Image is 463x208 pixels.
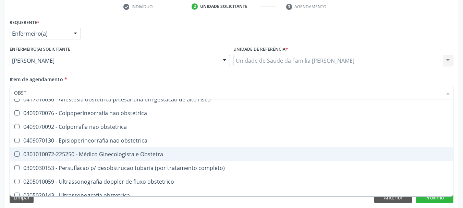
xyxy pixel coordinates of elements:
div: 0409070130 - Episioperineorrafia nao obstetrica [14,138,449,143]
div: 0409070076 - Colpoperineorrafia nao obstetrica [14,110,449,116]
div: 0301010072-225250 - Médico Ginecologista e Obstetra [14,151,449,157]
span: Enfermeiro(a) [12,30,67,37]
label: Enfermeiro(a) solicitante [10,44,70,55]
span: Item de agendamento [10,76,63,83]
div: 0409070092 - Colporrafia nao obstetrica [14,124,449,130]
span: [PERSON_NAME] [12,57,216,64]
div: 0205010059 - Ultrassonografia doppler de fluxo obstetrico [14,179,449,184]
input: Buscar por procedimentos [14,86,442,99]
div: Unidade solicitante [200,3,247,10]
div: 2 [192,3,198,10]
button: Próximo [416,192,453,203]
label: Requerente [10,17,39,28]
div: 0309030153 - Persuflacao p/ desobstrucao tubaria (por tratamento completo) [14,165,449,171]
div: 0205020143 - Ultrassonografia obstetrica [14,193,449,198]
label: Unidade de referência [233,44,288,55]
div: 0417010036 - Anestesia obstetrica p/cesariana em gestacao de alto risco [14,97,449,102]
button: Anterior [374,192,412,203]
